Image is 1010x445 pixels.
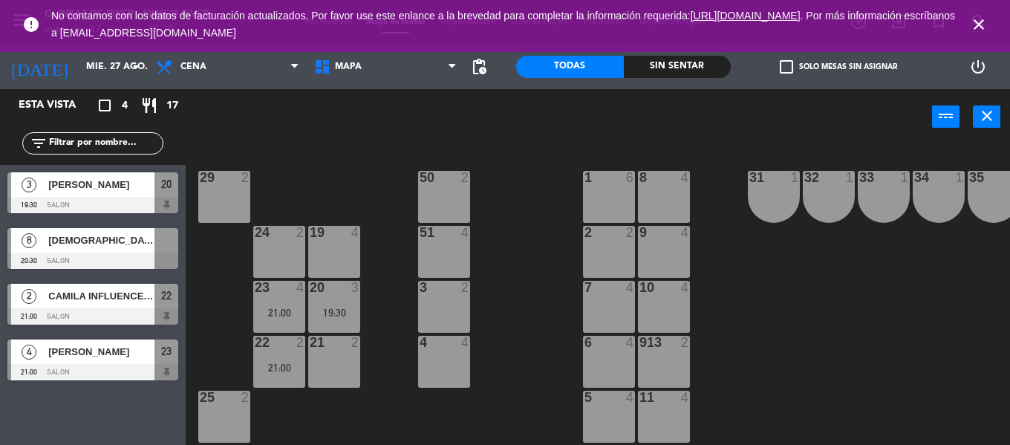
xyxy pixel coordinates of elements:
[970,16,988,33] i: close
[140,97,158,114] i: restaurant
[461,336,470,349] div: 4
[932,105,959,128] button: power_input
[48,233,154,248] span: [DEMOGRAPHIC_DATA][PERSON_NAME]
[681,171,690,184] div: 4
[161,175,172,193] span: 20
[901,171,910,184] div: 1
[681,281,690,294] div: 4
[351,281,360,294] div: 3
[846,171,855,184] div: 1
[48,177,154,192] span: [PERSON_NAME]
[122,97,128,114] span: 4
[626,281,635,294] div: 4
[241,391,250,404] div: 2
[48,344,154,360] span: [PERSON_NAME]
[7,97,107,114] div: Esta vista
[626,336,635,349] div: 4
[681,336,690,349] div: 2
[22,16,40,33] i: error
[626,226,635,239] div: 2
[310,336,310,349] div: 21
[691,10,801,22] a: [URL][DOMAIN_NAME]
[791,171,800,184] div: 1
[253,308,305,318] div: 21:00
[914,171,915,184] div: 34
[470,58,488,76] span: pending_actions
[48,135,163,152] input: Filtrar por nombre...
[780,60,897,74] label: Solo mesas sin asignar
[804,171,805,184] div: 32
[161,287,172,305] span: 22
[681,391,690,404] div: 4
[22,233,36,248] span: 8
[973,105,1000,128] button: close
[624,56,732,78] div: Sin sentar
[310,226,310,239] div: 19
[310,281,310,294] div: 20
[22,289,36,304] span: 2
[461,226,470,239] div: 4
[308,308,360,318] div: 19:30
[681,226,690,239] div: 4
[780,60,793,74] span: check_box_outline_blank
[296,226,305,239] div: 2
[22,178,36,192] span: 3
[127,58,145,76] i: arrow_drop_down
[969,58,987,76] i: power_settings_new
[296,281,305,294] div: 4
[180,62,206,72] span: Cena
[241,171,250,184] div: 2
[626,391,635,404] div: 4
[969,171,970,184] div: 35
[161,342,172,360] span: 23
[200,391,201,404] div: 25
[200,171,201,184] div: 29
[48,288,154,304] span: CAMILA INFLUENCE ,INVITACION
[937,107,955,125] i: power_input
[96,97,114,114] i: crop_square
[296,336,305,349] div: 2
[30,134,48,152] i: filter_list
[255,226,255,239] div: 24
[51,10,955,39] a: . Por más información escríbanos a [EMAIL_ADDRESS][DOMAIN_NAME]
[335,62,362,72] span: MAPA
[461,171,470,184] div: 2
[166,97,178,114] span: 17
[461,281,470,294] div: 2
[255,281,255,294] div: 23
[626,171,635,184] div: 6
[516,56,624,78] div: Todas
[956,171,965,184] div: 1
[255,336,255,349] div: 22
[978,107,996,125] i: close
[22,345,36,360] span: 4
[351,336,360,349] div: 2
[253,363,305,373] div: 21:00
[351,226,360,239] div: 4
[51,10,955,39] span: No contamos con los datos de facturación actualizados. Por favor use este enlance a la brevedad p...
[859,171,860,184] div: 33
